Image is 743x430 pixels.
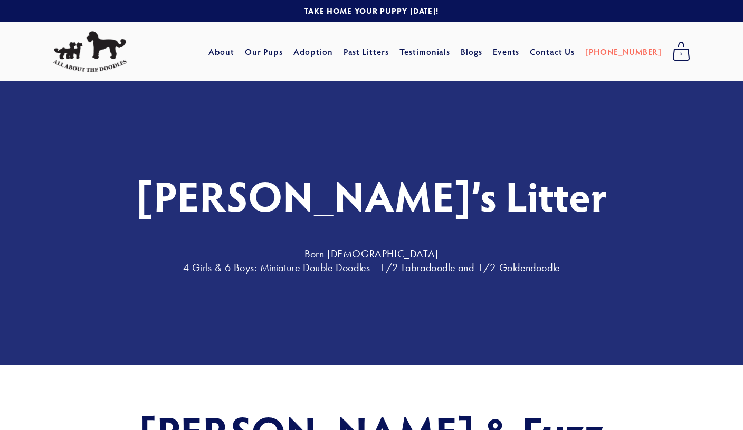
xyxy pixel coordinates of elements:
a: [PHONE_NUMBER] [585,42,662,61]
a: Blogs [461,42,482,61]
a: Contact Us [530,42,575,61]
a: Past Litters [344,46,389,57]
a: Testimonials [399,42,451,61]
h3: Born [DEMOGRAPHIC_DATA] 4 Girls & 6 Boys: Miniature Double Doodles - 1/2 Labradoodle and 1/2 Gold... [53,247,690,274]
a: About [208,42,234,61]
h1: [PERSON_NAME]’s Litter [53,172,690,218]
span: 0 [672,47,690,61]
a: Events [493,42,520,61]
a: Our Pups [245,42,283,61]
img: All About The Doodles [53,31,127,72]
a: 0 items in cart [667,39,696,65]
a: Adoption [293,42,333,61]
